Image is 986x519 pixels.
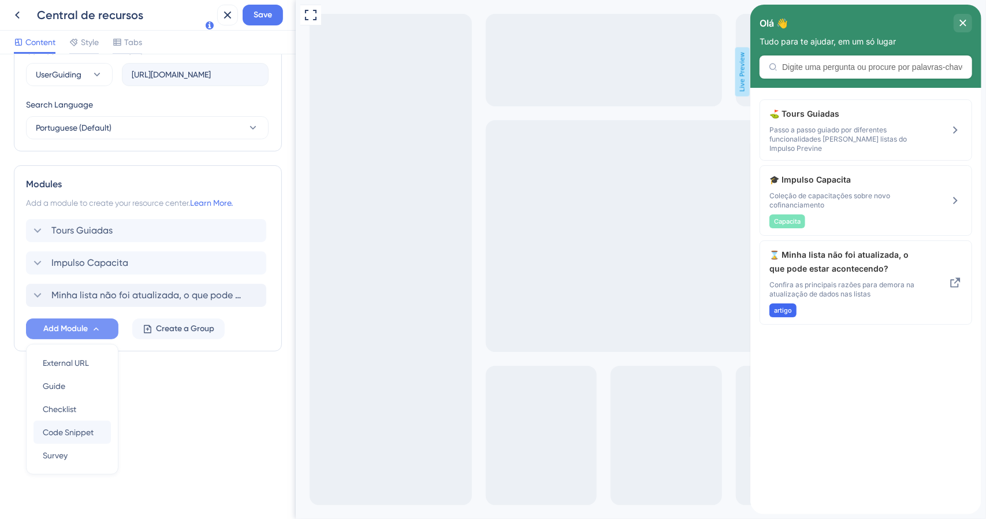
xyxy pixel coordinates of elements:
[124,35,142,49] span: Tabs
[34,421,111,444] button: Code Snippet
[34,351,111,375] button: External URL
[19,187,173,205] span: Coleção de capacitações sobre novo cofinanciamento
[19,121,173,149] span: Passo a passo guiado por diferentes funcionalidades [PERSON_NAME] listas do Impulso Previne
[37,7,213,23] div: Central de recursos
[26,284,270,307] div: Minha lista não foi atualizada, o que pode estar acontecendo?
[51,256,128,270] span: Impulso Capacita
[43,425,94,439] span: Code Snippet
[43,379,65,393] span: Guide
[156,322,214,336] span: Create a Group
[243,5,283,25] button: Save
[26,63,113,86] button: UserGuiding
[19,168,173,224] div: Impulso Capacita
[19,168,155,182] span: 🎓 Impulso Capacita
[19,102,173,149] div: Tours Guiadas
[32,58,213,67] input: Digite uma pergunta ou procure por palavras-chave
[39,8,49,12] div: 3
[24,212,50,221] span: Capacita
[203,9,222,28] div: close resource center
[51,288,242,302] span: Minha lista não foi atualizada, o que pode estar acontecendo?
[51,224,113,238] span: Tours Guiadas
[440,47,454,97] span: Live Preview
[190,198,233,207] a: Learn More.
[26,98,93,112] span: Search Language
[36,121,111,135] span: Portuguese (Default)
[36,68,81,81] span: UserGuiding
[19,276,173,294] span: Confira as principais razões para demora na atualização de dados nas listas
[26,177,270,191] div: Modules
[254,8,272,22] span: Save
[81,35,99,49] span: Style
[43,356,89,370] span: External URL
[19,243,173,271] span: ⌛ Minha lista não foi atualizada, o que pode estar acontecendo?
[34,444,111,467] button: Survey
[43,322,88,336] span: Add Module
[26,116,269,139] button: Portuguese (Default)
[26,198,190,207] span: Add a module to create your resource center.
[26,219,270,242] div: Tours Guiadas
[26,318,118,339] button: Add Module
[132,318,225,339] button: Create a Group
[19,102,155,116] span: ⛳ Tours Guiadas
[26,251,270,275] div: Impulso Capacita
[24,301,42,310] span: artigo
[34,375,111,398] button: Guide
[132,68,259,81] input: company.help.userguiding.com
[19,243,173,313] div: Minha lista não foi atualizada, o que pode estar acontecendo?
[34,398,111,421] button: Checklist
[25,35,55,49] span: Content
[9,10,38,27] span: Olá 👋
[9,32,146,42] span: Tudo para te ajudar, em um só lugar
[43,402,76,416] span: Checklist
[43,448,68,462] span: Survey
